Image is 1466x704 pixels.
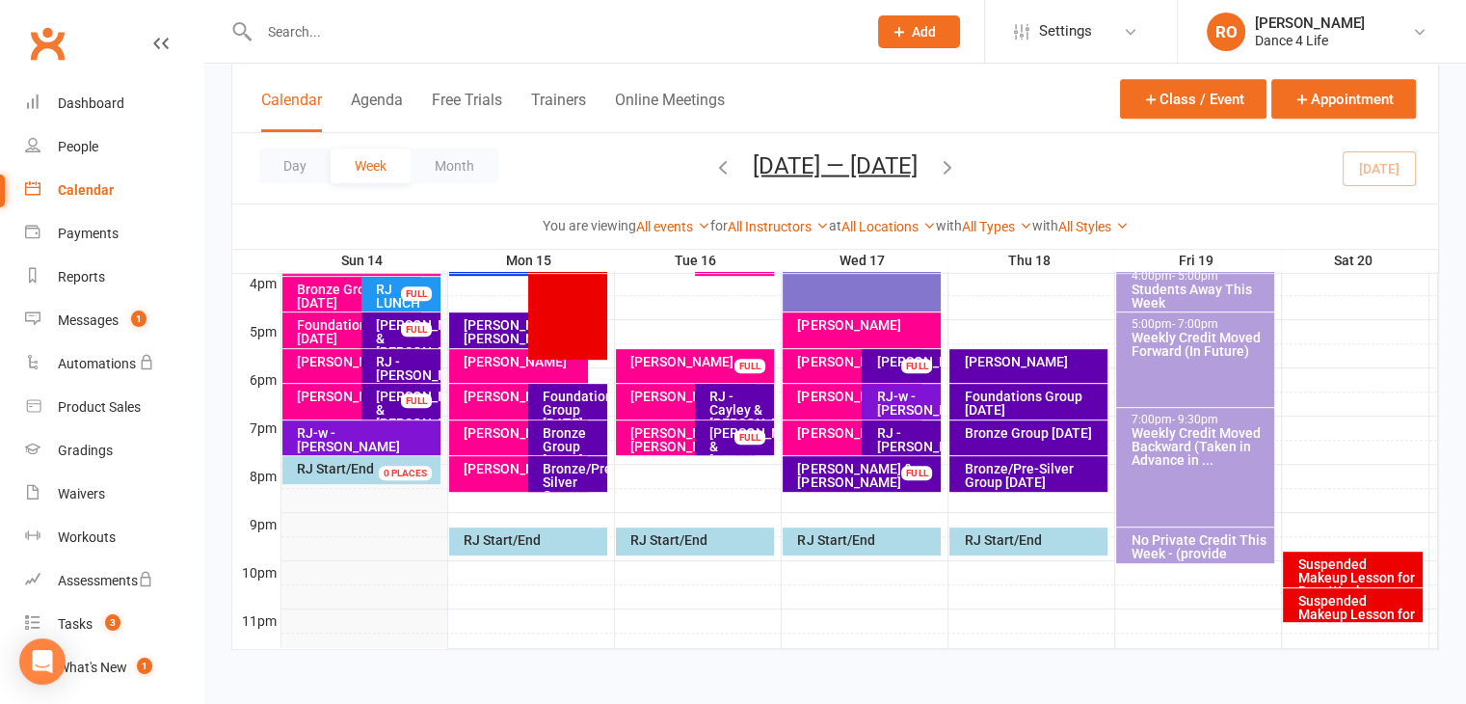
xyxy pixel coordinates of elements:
[901,359,932,373] div: FULL
[25,429,203,473] a: Gradings
[463,533,603,547] div: RJ Start/End
[232,319,280,343] th: 5pm
[1271,79,1416,119] button: Appointment
[1039,10,1092,53] span: Settings
[331,149,411,183] button: Week
[796,533,937,547] div: RJ Start/End
[25,169,203,212] a: Calendar
[829,218,841,233] strong: at
[447,249,614,273] th: Mon 15
[232,416,280,440] th: 7pm
[411,149,498,183] button: Month
[25,603,203,646] a: Tasks 3
[734,359,765,373] div: FULL
[25,516,203,559] a: Workouts
[261,91,322,132] button: Calendar
[963,426,1104,440] div: Bronze Group [DATE]
[947,249,1114,273] th: Thu 18
[710,218,728,233] strong: for
[58,443,113,458] div: Gradings
[963,533,1104,547] div: RJ Start/End
[531,91,586,132] button: Trainers
[232,512,280,536] th: 9pm
[708,390,770,430] div: RJ - Cayley & [PERSON_NAME]
[615,91,725,132] button: Online Meetings
[379,466,432,480] div: 0 PLACES
[1130,318,1270,331] div: 5:00pm
[878,15,960,48] button: Add
[375,283,437,310] div: RJ LUNCH
[463,390,584,403] div: [PERSON_NAME]
[708,426,770,467] div: [PERSON_NAME] & [PERSON_NAME]
[25,82,203,125] a: Dashboard
[25,125,203,169] a: People
[58,529,116,545] div: Workouts
[25,256,203,299] a: Reports
[912,24,936,40] span: Add
[962,219,1032,234] a: All Types
[753,151,918,178] button: [DATE] — [DATE]
[232,609,280,633] th: 11pm
[375,390,437,430] div: [PERSON_NAME] & [PERSON_NAME]
[58,573,153,588] div: Assessments
[463,426,584,440] div: [PERSON_NAME]
[614,249,781,273] th: Tue 16
[1171,413,1217,426] span: - 9:30pm
[1130,331,1270,358] div: Weekly Credit Moved Forward (In Future)
[58,182,114,198] div: Calendar
[1130,426,1270,467] div: Weekly Credit Moved Backward (Taken in Advance in ...
[253,18,853,45] input: Search...
[1120,79,1266,119] button: Class / Event
[1296,594,1419,635] div: Suspended Makeup Lesson for Past Week
[58,356,136,371] div: Automations
[636,219,710,234] a: All events
[796,355,918,368] div: [PERSON_NAME]
[781,249,947,273] th: Wed 17
[432,91,502,132] button: Free Trials
[58,486,105,501] div: Waivers
[963,390,1104,417] div: Foundations Group [DATE]
[297,461,374,476] span: RJ Start/End
[875,426,937,453] div: RJ - [PERSON_NAME]
[19,638,66,685] div: Open Intercom Messenger
[58,139,98,154] div: People
[629,355,770,368] div: [PERSON_NAME]
[259,149,331,183] button: Day
[542,390,603,430] div: Foundations Group [DATE]
[232,271,280,295] th: 4pm
[25,386,203,429] a: Product Sales
[629,390,751,403] div: [PERSON_NAME]
[463,355,584,368] div: [PERSON_NAME]
[296,426,437,453] div: RJ-w - [PERSON_NAME]
[58,312,119,328] div: Messages
[296,355,417,368] div: [PERSON_NAME]
[25,559,203,603] a: Assessments
[796,462,937,489] div: [PERSON_NAME] & [PERSON_NAME]
[1130,283,1270,310] div: Students Away This Week
[137,658,152,674] span: 1
[25,646,203,690] a: What's New1
[1255,32,1365,49] div: Dance 4 Life
[25,212,203,256] a: Payments
[58,226,119,241] div: Payments
[296,318,417,345] div: Foundations Group [DATE]
[1255,14,1365,32] div: [PERSON_NAME]
[796,318,937,332] div: [PERSON_NAME]
[1281,249,1429,273] th: Sat 20
[734,430,765,445] div: FULL
[1130,533,1270,574] div: No Private Credit This Week - (provide reason per ...
[1207,13,1245,51] div: RO
[1130,414,1270,426] div: 7:00pm
[1130,270,1270,283] div: 4:00pm
[629,426,751,453] div: [PERSON_NAME] [PERSON_NAME]
[1032,218,1058,233] strong: with
[841,219,936,234] a: All Locations
[296,390,417,403] div: [PERSON_NAME]
[728,219,829,234] a: All Instructors
[58,399,141,415] div: Product Sales
[232,367,280,392] th: 6pm
[105,614,120,631] span: 3
[796,390,918,403] div: [PERSON_NAME]
[375,355,437,382] div: RJ - [PERSON_NAME]
[963,355,1104,368] div: [PERSON_NAME]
